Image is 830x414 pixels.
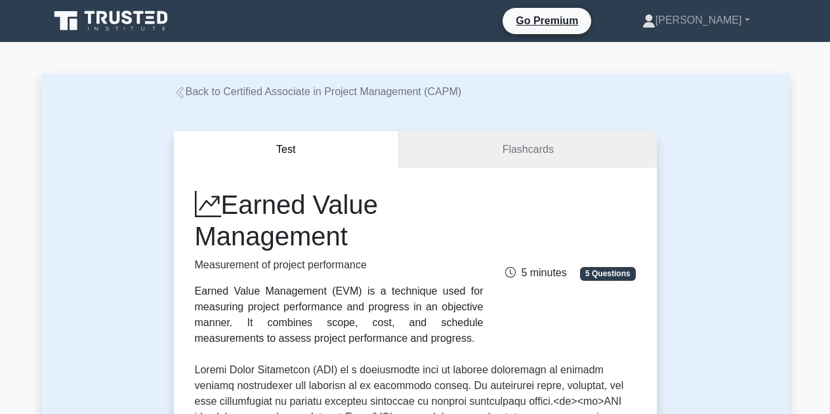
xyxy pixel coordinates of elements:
[611,7,781,33] a: [PERSON_NAME]
[580,267,635,280] span: 5 Questions
[399,131,656,169] a: Flashcards
[195,283,484,346] div: Earned Value Management (EVM) is a technique used for measuring project performance and progress ...
[508,12,586,29] a: Go Premium
[195,257,484,273] p: Measurement of project performance
[174,131,400,169] button: Test
[505,267,566,278] span: 5 minutes
[195,189,484,252] h1: Earned Value Management
[174,86,462,97] a: Back to Certified Associate in Project Management (CAPM)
